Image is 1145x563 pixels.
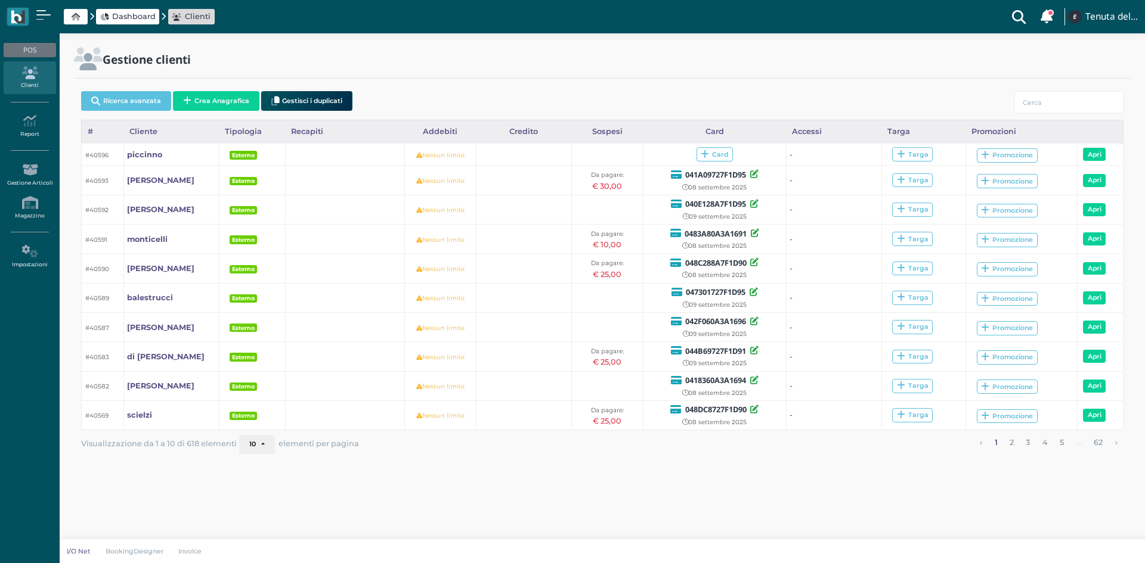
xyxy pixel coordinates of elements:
iframe: Help widget launcher [1060,526,1135,553]
a: Apri [1083,409,1106,422]
td: - [786,225,881,254]
a: Magazzino [4,191,55,224]
button: 10 [239,435,275,454]
a: [PERSON_NAME] [127,380,194,391]
span: Card [697,147,733,161]
b: Esterno [232,152,255,158]
div: Recapiti [285,120,404,143]
img: ... [1068,10,1081,23]
b: 041A09727F1D95 [685,169,746,180]
a: Apri [1083,174,1106,187]
b: Esterno [232,266,255,272]
small: 08 settembre 2025 [682,271,747,279]
small: #40596 [85,151,109,159]
b: di [PERSON_NAME] [127,352,205,361]
a: [PERSON_NAME] [127,322,194,333]
div: Promozione [981,294,1033,303]
a: Apri [1083,148,1106,161]
div: Targa [897,352,929,361]
div: Promozione [981,206,1033,215]
td: - [786,166,881,195]
a: pagina precedente [976,435,986,450]
a: pagina successiva [1111,435,1121,450]
a: alla pagina 1 [991,435,1001,450]
small: Da pagare: [591,259,624,267]
a: balestrucci [127,292,173,303]
div: Promozione [981,412,1033,421]
small: 08 settembre 2025 [682,389,747,397]
a: piccinno [127,149,162,160]
a: [PERSON_NAME] [127,263,194,274]
b: 048C288A7F1D90 [685,257,747,268]
small: Nessun limite [416,412,465,419]
a: alla pagina 3 [1022,435,1034,450]
small: #40590 [85,265,109,273]
a: Apri [1083,291,1106,304]
div: € 25,00 [575,356,639,368]
span: Dashboard [112,11,156,22]
a: monticelli [127,234,168,245]
b: [PERSON_NAME] [127,381,194,390]
a: [PERSON_NAME] [127,175,194,186]
div: Targa [897,176,929,185]
small: Da pagare: [591,347,624,355]
a: di [PERSON_NAME] [127,351,205,362]
b: 048DC8727F1D90 [685,404,747,415]
small: Nessun limite [416,353,465,361]
b: [PERSON_NAME] [127,205,194,214]
a: Gestione Articoli [4,158,55,191]
td: - [786,371,881,400]
small: Nessun limite [416,177,465,185]
div: € 10,00 [575,239,639,250]
span: Visualizzazione da 1 a 10 di 618 elementi [81,436,237,452]
small: 09 settembre 2025 [683,213,747,220]
b: [PERSON_NAME] [127,323,194,332]
small: #40587 [85,324,109,332]
button: Ricerca avanzata [81,91,171,111]
div: Targa [897,264,929,273]
b: 042F060A3A1696 [685,316,746,326]
small: Da pagare: [591,230,624,238]
b: Esterno [232,325,255,331]
small: 09 settembre 2025 [683,330,747,338]
b: balestrucci [127,293,173,302]
div: Targa [897,205,929,214]
button: Gestisci i duplicati [261,91,352,111]
div: Cliente [123,120,219,143]
a: Apri [1083,203,1106,216]
div: € 25,00 [575,269,639,280]
small: Da pagare: [591,171,624,179]
small: #40582 [85,382,109,390]
div: Credito [476,120,571,143]
div: Promozione [981,235,1033,244]
div: Targa [897,381,929,390]
h2: Gestione clienti [103,53,191,66]
a: Clienti [4,61,55,94]
div: Tipologia [219,120,285,143]
a: [PERSON_NAME] [127,204,194,215]
small: #40592 [85,206,109,214]
a: Report [4,110,55,142]
div: Addebiti [404,120,476,143]
td: - [786,400,881,430]
b: Esterno [232,178,255,184]
td: - [786,144,881,166]
td: - [786,312,881,341]
b: scielzi [127,410,152,419]
div: Targa [897,410,929,419]
a: alla pagina 2 [1006,435,1018,450]
a: scielzi [127,409,152,421]
a: alla pagina 5 [1056,435,1068,450]
b: monticelli [127,235,168,244]
small: #40593 [85,177,109,185]
b: 0483A80A3A1691 [685,228,747,239]
div: Targa [897,293,929,302]
b: [PERSON_NAME] [127,264,194,273]
div: Promozione [981,177,1033,186]
small: #40591 [85,236,107,244]
b: Esterno [232,383,255,390]
button: Crea Anagrafica [173,91,259,111]
small: Nessun limite [416,151,465,159]
a: Apri [1083,262,1106,275]
a: Apri [1083,321,1106,334]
